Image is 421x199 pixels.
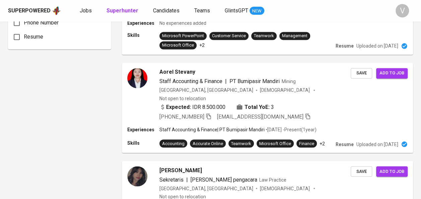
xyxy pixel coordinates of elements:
[80,7,92,14] span: Jobs
[80,7,93,15] a: Jobs
[260,185,311,192] span: [DEMOGRAPHIC_DATA]
[356,43,398,49] p: Uploaded on [DATE]
[159,113,204,120] span: [PHONE_NUMBER]
[8,7,51,15] div: Superpowered
[194,7,211,15] a: Teams
[351,166,372,177] button: Save
[351,68,372,78] button: Save
[225,77,227,85] span: |
[271,103,274,111] span: 3
[376,166,408,177] button: Add to job
[107,7,138,14] b: Superhunter
[379,168,404,175] span: Add to job
[299,140,314,147] div: Finance
[162,42,194,49] div: Microsoft Office
[159,95,206,102] p: Not open to relocation
[166,103,191,111] b: Expected:
[259,177,286,182] span: Law Practice
[217,113,303,120] span: [EMAIL_ADDRESS][DOMAIN_NAME]
[153,7,180,14] span: Candidates
[159,68,195,76] span: Aorel Stevany
[354,168,369,175] span: Save
[231,140,251,147] div: Teamwork
[396,4,409,17] div: V
[354,69,369,77] span: Save
[127,139,159,146] p: Skills
[229,78,280,84] span: PT Bumipasir Mandiri
[127,20,159,26] p: Experiences
[159,87,253,93] div: [GEOGRAPHIC_DATA], [GEOGRAPHIC_DATA]
[159,176,184,183] span: Sekretaris
[162,140,185,147] div: Accounting
[24,33,43,41] span: Resume
[159,20,206,26] p: No experiences added
[52,6,61,16] img: app logo
[376,68,408,78] button: Add to job
[186,176,188,184] span: |
[212,33,246,39] div: Customer Service
[356,141,398,147] p: Uploaded on [DATE]
[194,7,210,14] span: Teams
[159,78,222,84] span: Staff Accounting & Finance
[122,63,413,153] a: Aorel StevanyStaff Accounting & Finance|PT Bumipasir MandiriMining[GEOGRAPHIC_DATA], [GEOGRAPHIC_...
[199,42,205,49] p: +2
[225,7,248,14] span: GlintsGPT
[282,33,307,39] div: Management
[320,140,325,147] p: +2
[260,87,311,93] span: [DEMOGRAPHIC_DATA]
[250,8,264,14] span: NEW
[282,79,296,84] span: Mining
[153,7,181,15] a: Candidates
[127,32,159,39] p: Skills
[379,69,404,77] span: Add to job
[159,126,265,133] p: Staff Accounting & Finance | PT Bumipasir Mandiri
[193,140,223,147] div: Accurate Online
[259,140,291,147] div: Microsoft Office
[127,68,147,88] img: 34b6357b399234370935b2d1f8f0e525.jpeg
[127,126,159,133] p: Experiences
[107,7,140,15] a: Superhunter
[336,141,354,147] p: Resume
[162,33,204,39] div: Microsoft PowerPoint
[191,176,257,183] span: [PERSON_NAME] pengacara
[244,103,270,111] b: Total YoE:
[127,166,147,186] img: da50cb8fdb9d5de72c16bdfd817f8dc5.jpeg
[159,185,253,192] div: [GEOGRAPHIC_DATA], [GEOGRAPHIC_DATA]
[159,103,225,111] div: IDR 8.500.000
[265,126,317,133] p: • [DATE] - Present ( 1 year )
[336,43,354,49] p: Resume
[8,6,61,16] a: Superpoweredapp logo
[254,33,274,39] div: Teamwork
[225,7,264,15] a: GlintsGPT NEW
[159,166,202,174] span: [PERSON_NAME]
[24,19,59,27] span: Phone Number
